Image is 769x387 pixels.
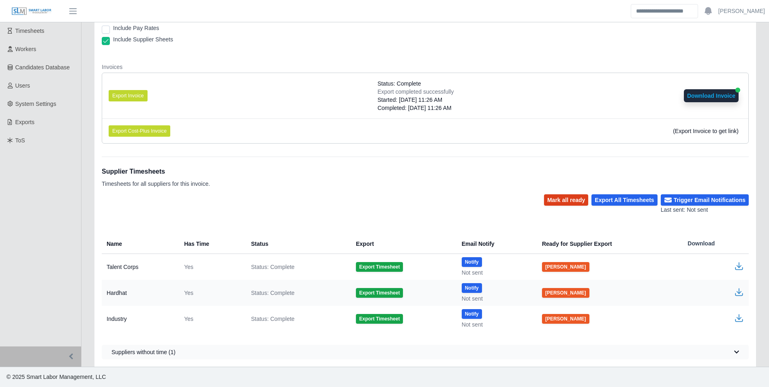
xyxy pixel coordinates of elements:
button: Notify [462,257,482,267]
img: SLM Logo [11,7,52,16]
th: Status [244,234,349,254]
th: Has Time [178,234,244,254]
td: Yes [178,280,244,306]
th: Name [102,234,178,254]
span: Timesheets [15,28,45,34]
a: [PERSON_NAME] [718,7,765,15]
td: Talent Corps [102,254,178,280]
span: © 2025 Smart Labor Management, LLC [6,374,106,380]
div: Not sent [462,295,529,303]
button: Download Invoice [684,89,739,102]
a: Download Invoice [684,92,739,99]
span: Status: Complete [251,289,294,297]
button: [PERSON_NAME] [542,288,589,298]
input: Search [631,4,698,18]
div: Export completed successfully [377,88,454,96]
td: Yes [178,254,244,280]
button: Export Cost-Plus Invoice [109,125,170,137]
div: Completed: [DATE] 11:26 AM [377,104,454,112]
h1: Supplier Timesheets [102,167,210,176]
th: Export [349,234,455,254]
button: [PERSON_NAME] [542,314,589,324]
td: Yes [178,306,244,332]
button: Export All Timesheets [591,194,657,206]
button: Notify [462,309,482,319]
span: Status: Complete [377,80,421,88]
button: Export Timesheet [356,288,403,298]
button: Export Timesheet [356,262,403,272]
button: Suppliers without time (1) [102,345,749,359]
span: Candidates Database [15,64,70,71]
p: Timesheets for all suppliers for this invoice. [102,180,210,188]
dt: Invoices [102,63,749,71]
span: Suppliers without time (1) [111,348,176,356]
button: Mark all ready [544,194,588,206]
th: Ready for Supplier Export [536,234,681,254]
span: Status: Complete [251,315,294,323]
th: Email Notify [455,234,536,254]
span: Users [15,82,30,89]
span: Status: Complete [251,263,294,271]
label: Include Pay Rates [113,24,159,32]
div: Last sent: Not sent [661,206,749,214]
span: System Settings [15,101,56,107]
td: Industry [102,306,178,332]
button: Export Invoice [109,90,148,101]
div: Started: [DATE] 11:26 AM [377,96,454,104]
button: Export Timesheet [356,314,403,324]
th: Download [681,234,749,254]
span: Workers [15,46,36,52]
label: Include Supplier Sheets [113,35,173,43]
div: Not sent [462,269,529,277]
span: Exports [15,119,34,125]
button: [PERSON_NAME] [542,262,589,272]
td: Hardhat [102,280,178,306]
button: Notify [462,283,482,293]
button: Trigger Email Notifications [661,194,749,206]
span: ToS [15,137,25,144]
span: (Export Invoice to get link) [673,128,739,134]
div: Not sent [462,320,529,329]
